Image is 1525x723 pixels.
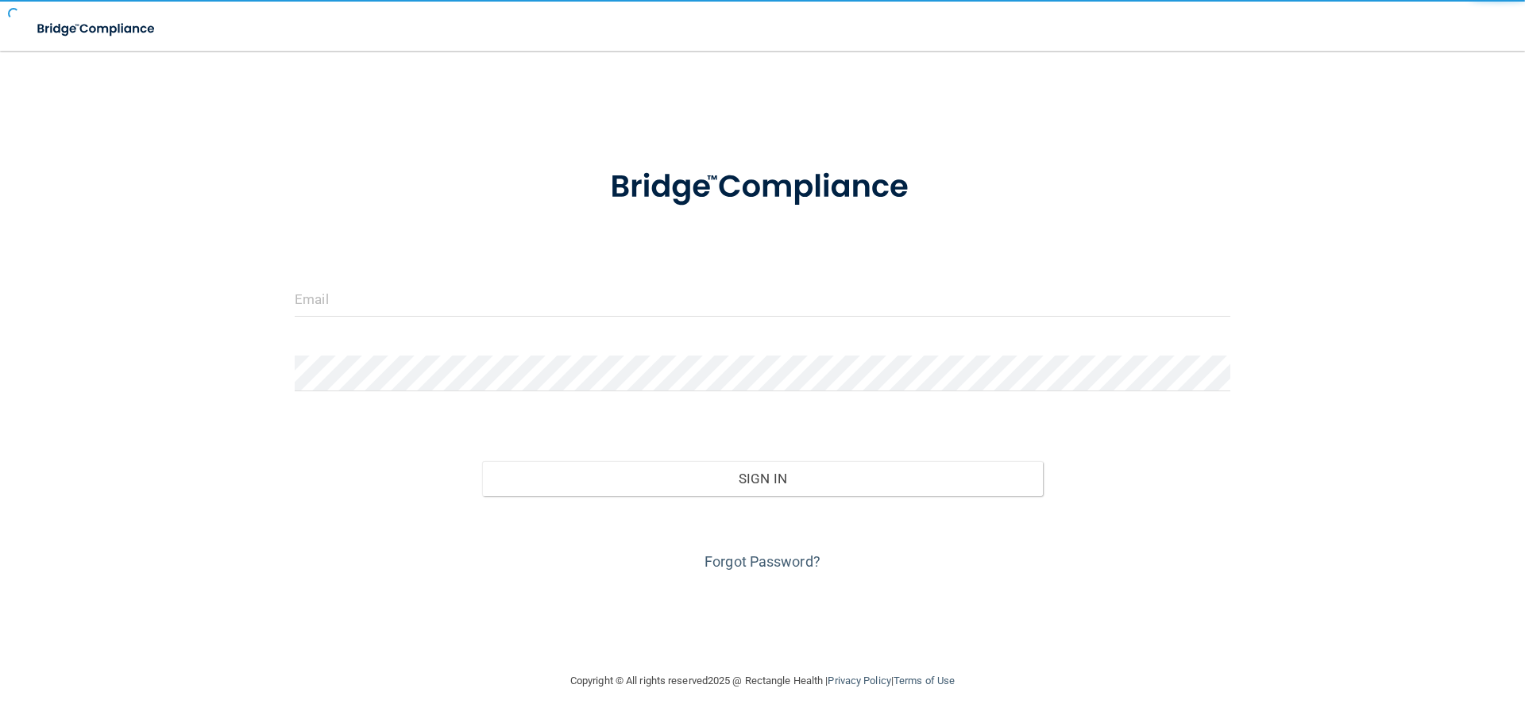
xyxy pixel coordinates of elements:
a: Privacy Policy [828,675,890,686]
a: Forgot Password? [705,553,820,570]
img: bridge_compliance_login_screen.278c3ca4.svg [24,13,170,45]
img: bridge_compliance_login_screen.278c3ca4.svg [577,146,948,229]
input: Email [295,281,1230,317]
a: Terms of Use [894,675,955,686]
button: Sign In [482,461,1044,496]
div: Copyright © All rights reserved 2025 @ Rectangle Health | | [473,656,1052,706]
